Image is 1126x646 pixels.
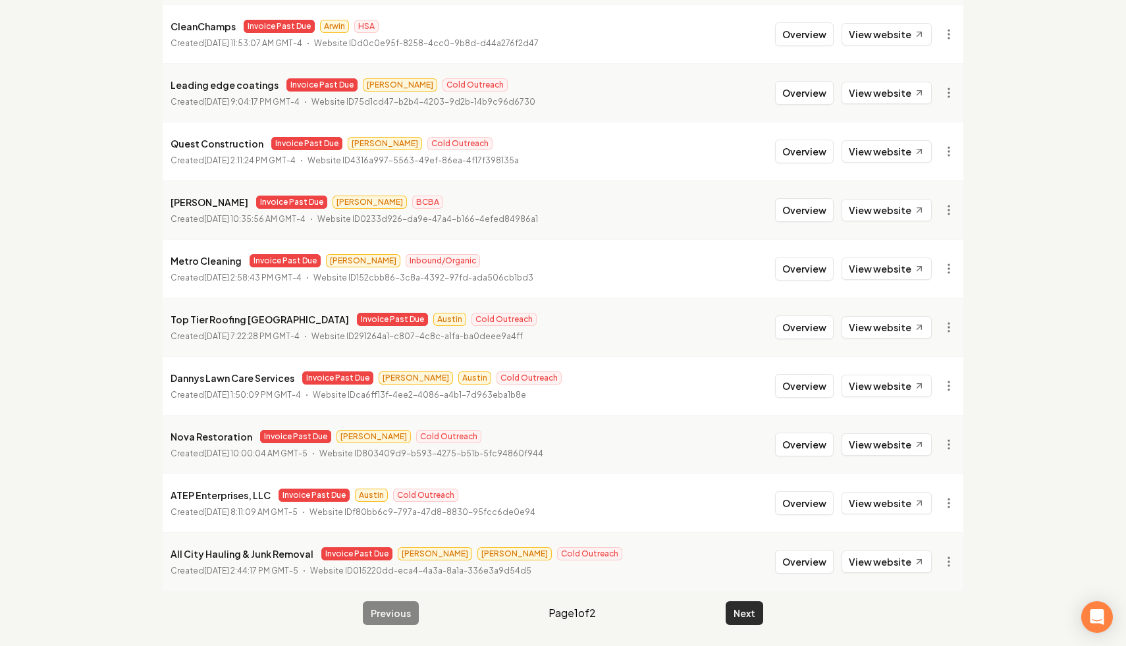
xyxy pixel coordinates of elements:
time: [DATE] 11:53:07 AM GMT-4 [204,38,302,48]
span: Invoice Past Due [357,313,428,326]
button: Overview [775,22,834,46]
p: Quest Construction [171,136,263,151]
span: Invoice Past Due [271,137,342,150]
p: Created [171,389,301,402]
time: [DATE] 2:58:43 PM GMT-4 [204,273,302,283]
span: [PERSON_NAME] [398,547,472,560]
p: All City Hauling & Junk Removal [171,546,313,562]
a: View website [842,551,932,573]
a: View website [842,375,932,397]
p: Created [171,95,300,109]
button: Overview [775,374,834,398]
span: HSA [354,20,379,33]
time: [DATE] 1:50:09 PM GMT-4 [204,390,301,400]
p: Website ID 75d1cd47-b2b4-4203-9d2b-14b9c96d6730 [311,95,535,109]
span: Austin [355,489,388,502]
button: Overview [775,140,834,163]
p: Website ID 0233d926-da9e-47a4-b166-4efed84986a1 [317,213,538,226]
span: Cold Outreach [471,313,537,326]
time: [DATE] 2:11:24 PM GMT-4 [204,155,296,165]
p: Created [171,37,302,50]
button: Overview [775,257,834,281]
span: [PERSON_NAME] [379,371,453,385]
button: Overview [775,315,834,339]
a: View website [842,199,932,221]
button: Overview [775,81,834,105]
a: View website [842,433,932,456]
p: Created [171,330,300,343]
a: View website [842,316,932,338]
p: Created [171,271,302,284]
span: Page 1 of 2 [549,605,596,621]
p: Created [171,213,306,226]
p: Nova Restoration [171,429,252,444]
p: Dannys Lawn Care Services [171,370,294,386]
a: View website [842,82,932,104]
span: Austin [433,313,466,326]
p: [PERSON_NAME] [171,194,248,210]
p: Metro Cleaning [171,253,242,269]
button: Overview [775,491,834,515]
span: Cold Outreach [496,371,562,385]
span: Invoice Past Due [260,430,331,443]
p: Top Tier Roofing [GEOGRAPHIC_DATA] [171,311,349,327]
a: View website [842,257,932,280]
span: Invoice Past Due [321,547,392,560]
button: Overview [775,433,834,456]
a: View website [842,23,932,45]
time: [DATE] 2:44:17 PM GMT-5 [204,566,298,576]
button: Overview [775,198,834,222]
time: [DATE] 8:11:09 AM GMT-5 [204,507,298,517]
span: Cold Outreach [416,430,481,443]
p: Created [171,447,308,460]
span: Austin [458,371,491,385]
button: Overview [775,550,834,574]
div: Open Intercom Messenger [1081,601,1113,633]
span: [PERSON_NAME] [348,137,422,150]
p: Created [171,506,298,519]
button: Next [726,601,763,625]
span: BCBA [412,196,443,209]
p: Website ID 4316a997-5563-49ef-86ea-4f17f398135a [308,154,519,167]
p: Website ID 291264a1-c807-4c8c-a1fa-ba0deee9a4ff [311,330,523,343]
span: [PERSON_NAME] [336,430,411,443]
span: Invoice Past Due [256,196,327,209]
time: [DATE] 10:00:04 AM GMT-5 [204,448,308,458]
span: Invoice Past Due [244,20,315,33]
span: Cold Outreach [427,137,493,150]
p: Website ID d0c0e95f-8258-4cc0-9b8d-d44a276f2d47 [314,37,539,50]
time: [DATE] 7:22:28 PM GMT-4 [204,331,300,341]
p: CleanChamps [171,18,236,34]
span: Arwin [320,20,349,33]
p: Created [171,154,296,167]
span: [PERSON_NAME] [333,196,407,209]
span: Cold Outreach [393,489,458,502]
span: Invoice Past Due [302,371,373,385]
span: [PERSON_NAME] [326,254,400,267]
a: View website [842,140,932,163]
span: [PERSON_NAME] [363,78,437,92]
p: Leading edge coatings [171,77,279,93]
p: Website ID 803409d9-b593-4275-b51b-5fc94860f944 [319,447,543,460]
span: Inbound/Organic [406,254,480,267]
span: Invoice Past Due [250,254,321,267]
p: Website ID ca6ff13f-4ee2-4086-a4b1-7d963eba1b8e [313,389,526,402]
span: Cold Outreach [442,78,508,92]
span: Invoice Past Due [286,78,358,92]
p: Created [171,564,298,578]
p: Website ID 015220dd-eca4-4a3a-8a1a-336e3a9d54d5 [310,564,531,578]
p: Website ID 152cbb86-3c8a-4392-97fd-ada506cb1bd3 [313,271,533,284]
p: ATEP Enterprises, LLC [171,487,271,503]
time: [DATE] 9:04:17 PM GMT-4 [204,97,300,107]
span: [PERSON_NAME] [477,547,552,560]
span: Invoice Past Due [279,489,350,502]
p: Website ID f80bb6c9-797a-47d8-8830-95fcc6de0e94 [309,506,535,519]
time: [DATE] 10:35:56 AM GMT-4 [204,214,306,224]
span: Cold Outreach [557,547,622,560]
a: View website [842,492,932,514]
